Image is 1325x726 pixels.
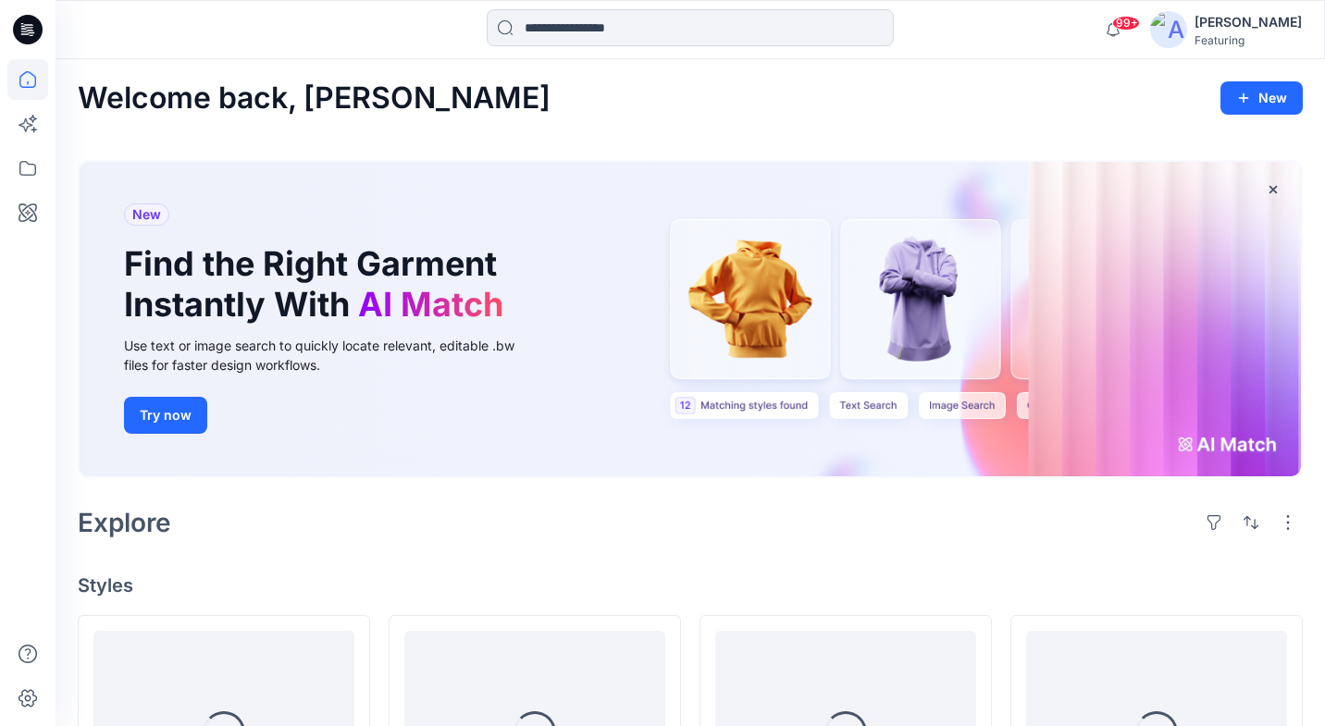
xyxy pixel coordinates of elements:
span: New [132,203,161,226]
img: avatar [1150,11,1187,48]
span: 99+ [1112,16,1140,31]
div: Use text or image search to quickly locate relevant, editable .bw files for faster design workflows. [124,336,540,375]
div: Featuring [1195,33,1302,47]
span: AI Match [358,284,503,325]
h4: Styles [78,574,1303,597]
h2: Explore [78,508,171,537]
button: Try now [124,397,207,434]
h2: Welcome back, [PERSON_NAME] [78,81,551,116]
div: [PERSON_NAME] [1195,11,1302,33]
button: New [1220,81,1303,115]
h1: Find the Right Garment Instantly With [124,244,513,324]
